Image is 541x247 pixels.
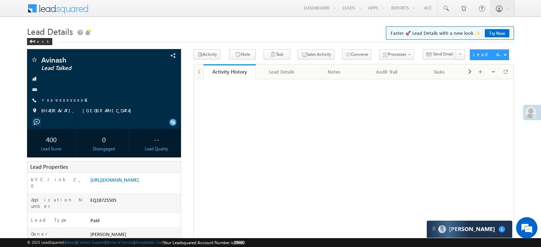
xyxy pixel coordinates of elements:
div: Lead Score [29,146,74,152]
div: EQ18725505 [89,197,181,206]
a: [URL][DOMAIN_NAME] [90,177,139,183]
span: Processes [388,52,406,57]
div: Activity History [209,68,250,75]
div: carter-dragCarter[PERSON_NAME]1 [426,220,513,238]
div: Lead Quality [134,146,179,152]
span: Lead Talked [41,65,137,72]
a: About [66,240,76,245]
div: Lead Actions [473,51,503,58]
div: Lead Details [261,68,302,76]
a: Acceptable Use [135,240,162,245]
a: Terms of Service [106,240,134,245]
span: 39660 [234,240,244,245]
a: Contact Support [77,240,105,245]
span: Lead Properties [30,163,68,170]
button: Task [264,49,290,60]
span: 1 [499,226,505,232]
div: Paid [89,217,181,227]
span: Avinash [41,56,137,63]
a: Notes [308,64,361,79]
a: +xx-xxxxxxxx41 [41,97,96,103]
button: Activity [193,49,220,60]
button: Sales Activity [298,49,334,60]
span: BHADRAVATI, [GEOGRAPHIC_DATA] [41,107,135,114]
label: KYC link 2_0 [31,176,83,189]
a: Back [27,38,56,44]
span: Lead Details [27,26,73,37]
button: Send Email [423,49,456,60]
span: Faster 🚀 Lead Details with a new look ✨ [391,29,509,37]
button: Lead Actions [470,49,509,60]
div: Notes [314,68,354,76]
label: Application Number [31,197,83,209]
button: Converse [342,49,371,60]
span: [PERSON_NAME] [90,231,126,237]
div: 400 [29,133,74,146]
div: Audit Trail [366,68,407,76]
div: 0 [81,133,126,146]
div: Disengaged [81,146,126,152]
label: Lead Type [31,217,68,223]
a: Lead Details [256,64,308,79]
button: Processes [379,49,414,60]
span: © 2025 LeadSquared | | | | | [27,239,244,246]
div: Back [27,38,52,45]
a: Activity History [203,64,256,79]
span: Send Email [433,51,453,57]
button: Note [229,49,256,60]
a: Tasks [413,64,466,79]
label: Owner [31,231,48,237]
span: Your Leadsquared Account Number is [163,240,244,245]
a: Audit Trail [361,64,413,79]
a: Try Now [485,29,509,37]
div: -- [134,133,179,146]
div: Tasks [419,68,459,76]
